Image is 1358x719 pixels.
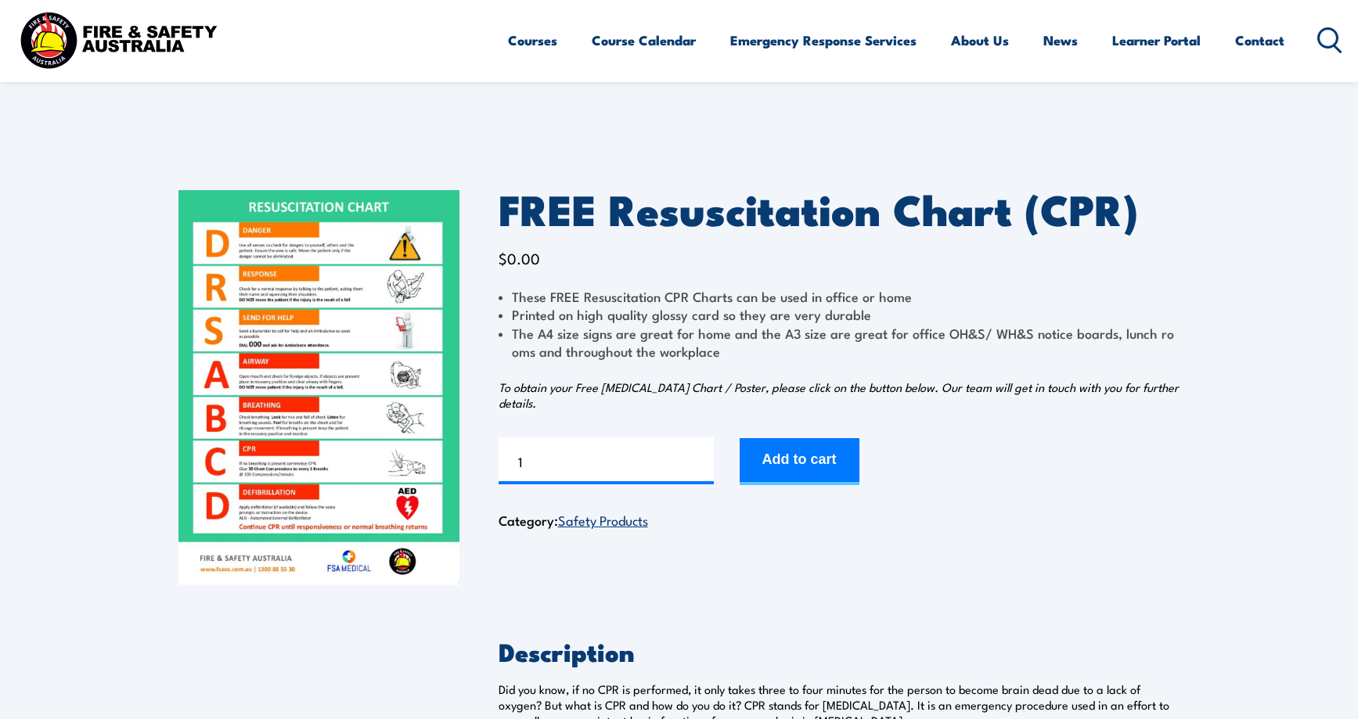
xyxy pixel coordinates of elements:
[1043,20,1078,61] a: News
[499,247,540,268] bdi: 0.00
[730,20,917,61] a: Emergency Response Services
[178,190,459,585] img: FREE Resuscitation Chart - What are the 7 steps to CPR?
[499,437,714,484] input: Product quantity
[1112,20,1201,61] a: Learner Portal
[499,247,507,268] span: $
[508,20,557,61] a: Courses
[499,510,648,530] span: Category:
[499,287,1180,305] li: These FREE Resuscitation CPR Charts can be used in office or home
[740,438,859,485] button: Add to cart
[1235,20,1284,61] a: Contact
[499,640,1180,662] h2: Description
[499,190,1180,227] h1: FREE Resuscitation Chart (CPR)
[558,510,648,529] a: Safety Products
[951,20,1009,61] a: About Us
[499,305,1180,323] li: Printed on high quality glossy card so they are very durable
[499,379,1179,411] em: To obtain your Free [MEDICAL_DATA] Chart / Poster, please click on the button below. Our team wil...
[499,324,1180,361] li: The A4 size signs are great for home and the A3 size are great for office OH&S/ WH&S notice board...
[592,20,696,61] a: Course Calendar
